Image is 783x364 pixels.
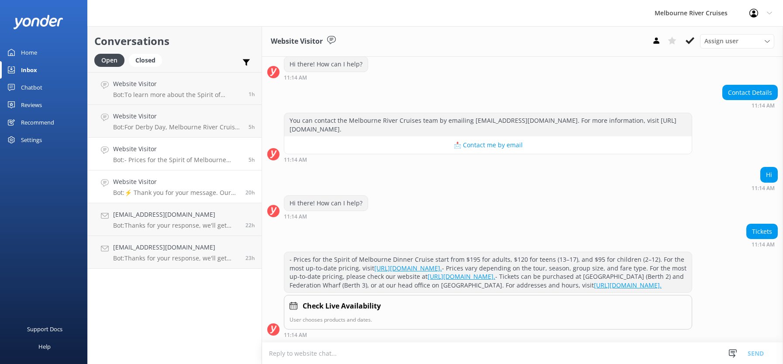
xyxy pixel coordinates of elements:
[88,203,262,236] a: [EMAIL_ADDRESS][DOMAIN_NAME]Bot:Thanks for your response, we'll get back to you as soon as we can...
[284,196,368,211] div: Hi there! How can I help?
[113,79,242,89] h4: Website Visitor
[284,213,368,219] div: Oct 03 2025 11:14am (UTC +10:00) Australia/Sydney
[113,254,239,262] p: Bot: Thanks for your response, we'll get back to you as soon as we can during opening hours.
[113,156,242,164] p: Bot: - Prices for the Spirit of Melbourne Dinner Cruise start from $195 for adults, $120 for teen...
[303,301,381,312] h4: Check Live Availability
[284,57,368,72] div: Hi there! How can I help?
[704,36,738,46] span: Assign user
[113,189,239,197] p: Bot: ⚡ Thank you for your message. Our office hours are Mon - Fri 9.30am - 5pm. We'll get back to...
[284,157,307,163] strong: 11:14 AM
[284,252,692,292] div: - Prices for the Spirit of Melbourne Dinner Cruise start from $195 for adults, $120 for teens (13...
[21,79,42,96] div: Chatbot
[113,243,239,252] h4: [EMAIL_ADDRESS][DOMAIN_NAME]
[129,54,162,67] div: Closed
[245,254,255,262] span: Oct 02 2025 05:12pm (UTC +10:00) Australia/Sydney
[13,15,63,29] img: yonder-white-logo.png
[113,144,242,154] h4: Website Visitor
[129,55,166,65] a: Closed
[113,91,242,99] p: Bot: To learn more about the Spirit of Melbourne Lunch Cruise and make a booking, please visit [U...
[284,75,307,80] strong: 11:14 AM
[284,333,307,338] strong: 11:14 AM
[94,55,129,65] a: Open
[21,131,42,149] div: Settings
[88,236,262,269] a: [EMAIL_ADDRESS][DOMAIN_NAME]Bot:Thanks for your response, we'll get back to you as soon as we can...
[94,54,124,67] div: Open
[27,320,62,338] div: Support Docs
[248,123,255,131] span: Oct 03 2025 11:21am (UTC +10:00) Australia/Sydney
[88,105,262,138] a: Website VisitorBot:For Derby Day, Melbourne River Cruises offers a Water Taxi service that provid...
[271,36,323,47] h3: Website Visitor
[284,156,692,163] div: Oct 03 2025 11:14am (UTC +10:00) Australia/Sydney
[284,113,692,136] div: You can contact the Melbourne River Cruises team by emailing [EMAIL_ADDRESS][DOMAIN_NAME]. For mo...
[284,74,368,80] div: Oct 03 2025 11:14am (UTC +10:00) Australia/Sydney
[21,61,37,79] div: Inbox
[113,210,239,219] h4: [EMAIL_ADDRESS][DOMAIN_NAME]
[21,96,42,114] div: Reviews
[248,156,255,163] span: Oct 03 2025 11:14am (UTC +10:00) Australia/Sydney
[113,111,242,121] h4: Website Visitor
[594,281,662,289] a: [URL][DOMAIN_NAME].
[722,102,778,108] div: Oct 03 2025 11:14am (UTC +10:00) Australia/Sydney
[752,103,775,108] strong: 11:14 AM
[21,44,37,61] div: Home
[113,222,239,229] p: Bot: Thanks for your response, we'll get back to you as soon as we can during opening hours.
[88,170,262,203] a: Website VisitorBot:⚡ Thank you for your message. Our office hours are Mon - Fri 9.30am - 5pm. We'...
[428,272,495,281] a: [URL][DOMAIN_NAME].
[113,123,242,131] p: Bot: For Derby Day, Melbourne River Cruises offers a Water Taxi service that provides a return jo...
[747,224,777,239] div: Tickets
[88,138,262,170] a: Website VisitorBot:- Prices for the Spirit of Melbourne Dinner Cruise start from $195 for adults,...
[752,186,775,191] strong: 11:14 AM
[245,189,255,196] span: Oct 02 2025 07:52pm (UTC +10:00) Australia/Sydney
[38,338,51,355] div: Help
[752,242,775,247] strong: 11:14 AM
[746,241,778,247] div: Oct 03 2025 11:14am (UTC +10:00) Australia/Sydney
[113,177,239,187] h4: Website Visitor
[245,222,255,229] span: Oct 02 2025 05:33pm (UTC +10:00) Australia/Sydney
[752,185,778,191] div: Oct 03 2025 11:14am (UTC +10:00) Australia/Sydney
[761,167,777,182] div: Hi
[374,264,442,272] a: [URL][DOMAIN_NAME].
[284,136,692,154] button: 📩 Contact me by email
[290,315,686,324] p: User chooses products and dates.
[723,85,777,100] div: Contact Details
[21,114,54,131] div: Recommend
[94,33,255,49] h2: Conversations
[700,34,774,48] div: Assign User
[88,72,262,105] a: Website VisitorBot:To learn more about the Spirit of Melbourne Lunch Cruise and make a booking, p...
[284,332,692,338] div: Oct 03 2025 11:14am (UTC +10:00) Australia/Sydney
[248,90,255,98] span: Oct 03 2025 02:43pm (UTC +10:00) Australia/Sydney
[284,214,307,219] strong: 11:14 AM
